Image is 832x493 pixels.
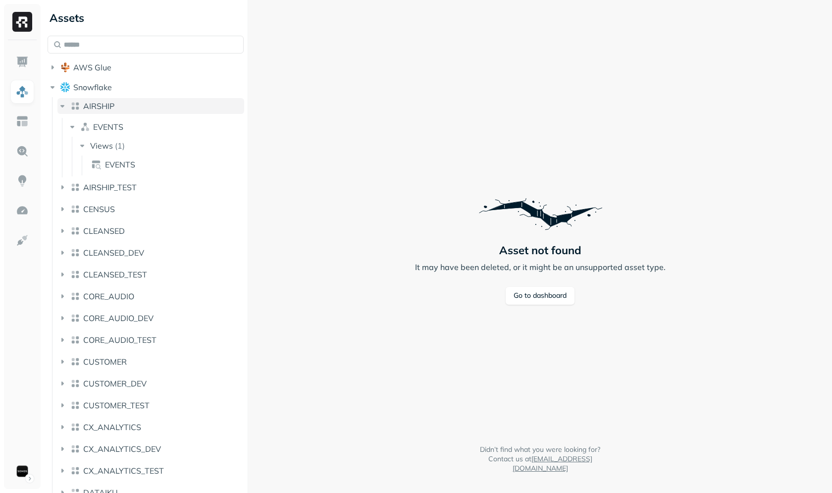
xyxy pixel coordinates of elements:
span: CX_ANALYTICS [83,422,141,432]
img: Error [476,189,605,238]
button: CUSTOMER_DEV [57,376,244,391]
img: namespace [80,122,90,132]
span: CUSTOMER [83,357,127,367]
img: lake [70,270,80,279]
button: AIRSHIP_TEST [57,179,244,195]
span: EVENTS [105,160,135,169]
span: CX_ANALYTICS_TEST [83,466,164,476]
span: CENSUS [83,204,115,214]
p: It may have been deleted, or it might be an unsupported asset type. [415,261,666,273]
button: CLEANSED_TEST [57,267,244,282]
button: EVENTS [67,119,245,135]
img: Query Explorer [16,145,29,158]
span: CLEANSED_DEV [83,248,144,258]
span: CORE_AUDIO [83,291,134,301]
div: Assets [48,10,244,26]
button: CORE_AUDIO_TEST [57,332,244,348]
img: lake [70,182,80,192]
img: lake [70,400,80,410]
button: CORE_AUDIO [57,288,244,304]
img: Insights [16,174,29,187]
span: CLEANSED [83,226,125,236]
p: ( 1 ) [115,141,125,151]
span: Views [90,141,113,151]
img: view [91,160,101,169]
img: lake [70,101,80,111]
a: EVENTS [87,157,246,172]
span: AIRSHIP [83,101,114,111]
a: [EMAIL_ADDRESS][DOMAIN_NAME] [513,454,592,473]
span: EVENTS [93,122,123,132]
img: Assets [16,85,29,98]
button: CUSTOMER_TEST [57,397,244,413]
button: Views(1) [77,138,245,154]
span: CUSTOMER_TEST [83,400,150,410]
span: AWS Glue [73,62,111,72]
img: lake [70,291,80,301]
button: AWS Glue [48,59,244,75]
button: CUSTOMER [57,354,244,370]
a: Go to dashboard [506,287,574,305]
p: Didn’t find what you were looking for? Contact us at [478,445,602,473]
span: Snowflake [73,82,112,92]
img: lake [70,335,80,345]
button: CLEANSED [57,223,244,239]
img: lake [70,357,80,367]
img: lake [70,422,80,432]
img: Integrations [16,234,29,247]
span: CX_ANALYTICS_DEV [83,444,161,454]
img: root [60,62,70,72]
img: Optimization [16,204,29,217]
button: CORE_AUDIO_DEV [57,310,244,326]
span: CUSTOMER_DEV [83,379,147,388]
img: lake [70,313,80,323]
img: lake [70,248,80,258]
img: Sonos [15,464,29,478]
button: AIRSHIP [57,98,244,114]
img: Ryft [12,12,32,32]
img: lake [70,204,80,214]
button: CLEANSED_DEV [57,245,244,261]
img: lake [70,379,80,388]
img: lake [70,466,80,476]
img: lake [70,226,80,236]
img: Dashboard [16,55,29,68]
button: CX_ANALYTICS_DEV [57,441,244,457]
img: lake [70,444,80,454]
span: CORE_AUDIO_TEST [83,335,156,345]
button: Snowflake [48,79,244,95]
button: CENSUS [57,201,244,217]
img: root [60,82,70,92]
button: CX_ANALYTICS_TEST [57,463,244,479]
span: CORE_AUDIO_DEV [83,313,154,323]
img: Asset Explorer [16,115,29,128]
p: Asset not found [499,243,581,257]
button: CX_ANALYTICS [57,419,244,435]
span: AIRSHIP_TEST [83,182,137,192]
span: CLEANSED_TEST [83,270,147,279]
